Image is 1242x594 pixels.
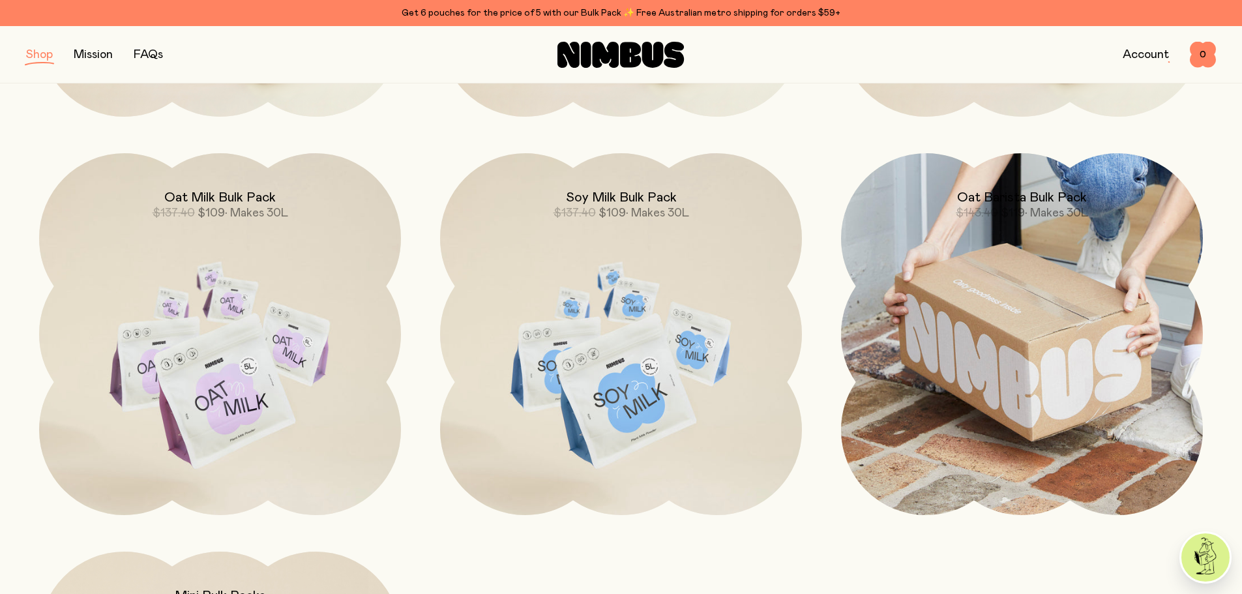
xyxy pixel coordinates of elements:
[1181,533,1230,582] img: agent
[599,207,626,219] span: $109
[841,153,1203,515] a: Oat Barista Bulk Pack$143.40$119• Makes 30L
[134,49,163,61] a: FAQs
[440,153,802,515] a: Soy Milk Bulk Pack$137.40$109• Makes 30L
[74,49,113,61] a: Mission
[1190,42,1216,68] button: 0
[198,207,225,219] span: $109
[164,190,276,205] h2: Oat Milk Bulk Pack
[26,5,1216,21] div: Get 6 pouches for the price of 5 with our Bulk Pack ✨ Free Australian metro shipping for orders $59+
[1123,49,1169,61] a: Account
[554,207,596,219] span: $137.40
[626,207,689,219] span: • Makes 30L
[153,207,195,219] span: $137.40
[957,190,1087,205] h2: Oat Barista Bulk Pack
[1025,207,1088,219] span: • Makes 30L
[1001,207,1025,219] span: $119
[566,190,677,205] h2: Soy Milk Bulk Pack
[225,207,288,219] span: • Makes 30L
[956,207,998,219] span: $143.40
[39,153,401,515] a: Oat Milk Bulk Pack$137.40$109• Makes 30L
